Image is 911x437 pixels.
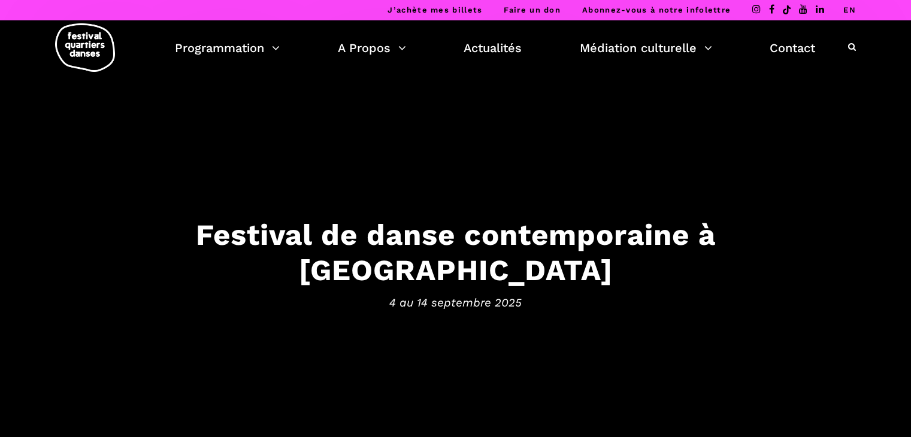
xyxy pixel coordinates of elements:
[388,5,482,14] a: J’achète mes billets
[338,38,406,58] a: A Propos
[55,23,115,72] img: logo-fqd-med
[580,38,712,58] a: Médiation culturelle
[504,5,561,14] a: Faire un don
[175,38,280,58] a: Programmation
[464,38,522,58] a: Actualités
[582,5,731,14] a: Abonnez-vous à notre infolettre
[84,293,827,311] span: 4 au 14 septembre 2025
[84,217,827,288] h3: Festival de danse contemporaine à [GEOGRAPHIC_DATA]
[770,38,815,58] a: Contact
[843,5,856,14] a: EN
